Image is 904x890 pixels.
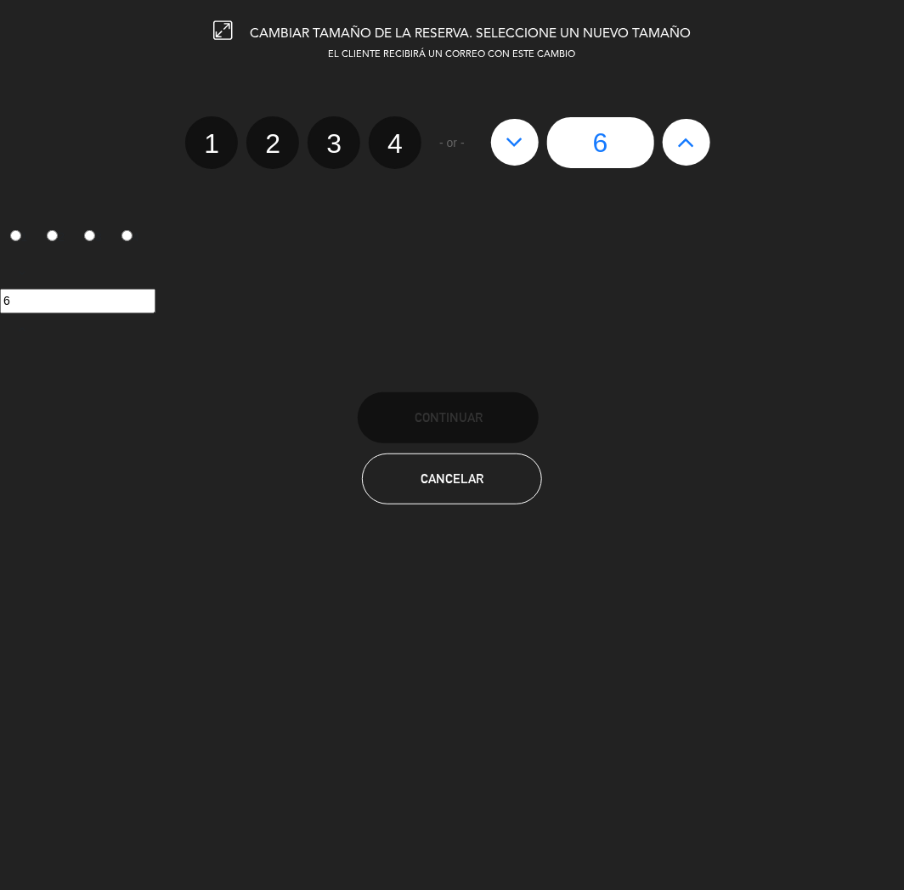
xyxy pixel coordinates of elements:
span: Cancelar [421,471,483,486]
span: EL CLIENTE RECIBIRÁ UN CORREO CON ESTE CAMBIO [329,50,576,59]
label: 4 [111,222,149,251]
span: - or - [439,133,465,153]
label: 1 [185,116,238,169]
span: Continuar [415,410,483,425]
label: 3 [308,116,360,169]
input: 4 [121,230,133,241]
label: 2 [246,116,299,169]
label: 4 [369,116,421,169]
label: 2 [37,222,75,251]
span: CAMBIAR TAMAÑO DE LA RESERVA. SELECCIONE UN NUEVO TAMAÑO [250,27,691,41]
input: 3 [84,230,95,241]
label: 3 [75,222,112,251]
button: Continuar [358,392,539,443]
button: Cancelar [362,453,543,504]
input: 1 [10,230,21,241]
input: 2 [47,230,58,241]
